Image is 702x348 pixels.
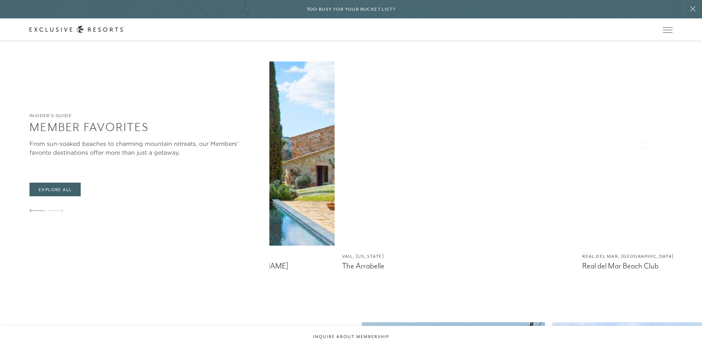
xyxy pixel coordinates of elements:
[29,112,262,119] h6: Insider's Guide
[29,139,262,157] div: From sun-soaked beaches to charming mountain retreats, our Members’ favorite destinations offer m...
[307,6,396,13] h6: Too busy for your bucket list?
[29,183,81,197] a: Explore All
[342,261,575,271] figcaption: The Arrabelle
[663,27,673,32] button: Open navigation
[342,253,575,260] figcaption: Vail, [US_STATE]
